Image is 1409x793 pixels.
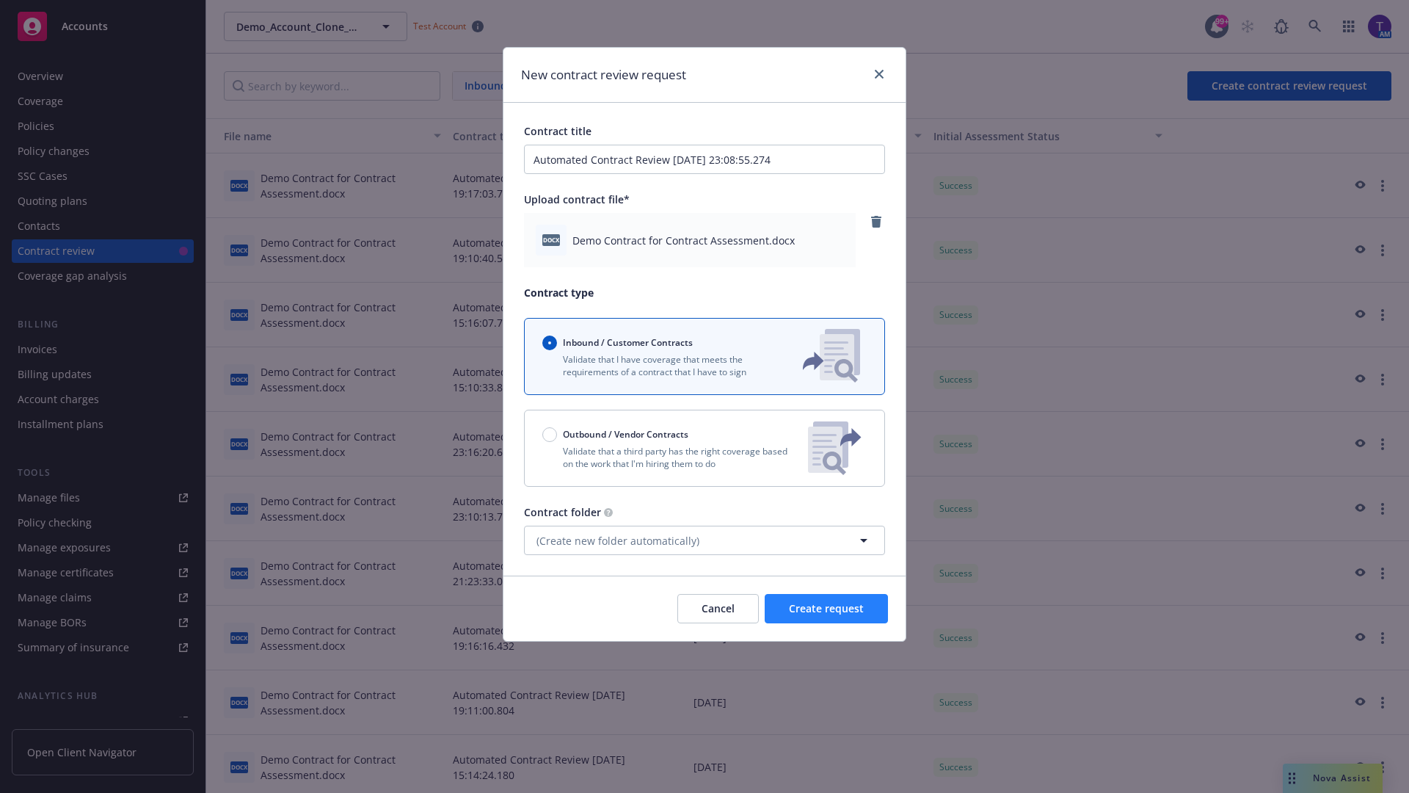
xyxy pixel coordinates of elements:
[524,505,601,519] span: Contract folder
[524,192,630,206] span: Upload contract file*
[867,213,885,231] a: remove
[524,318,885,395] button: Inbound / Customer ContractsValidate that I have coverage that meets the requirements of a contra...
[542,445,796,470] p: Validate that a third party has the right coverage based on the work that I'm hiring them to do
[542,353,779,378] p: Validate that I have coverage that meets the requirements of a contract that I have to sign
[524,285,885,300] p: Contract type
[542,427,557,442] input: Outbound / Vendor Contracts
[524,526,885,555] button: (Create new folder automatically)
[563,336,693,349] span: Inbound / Customer Contracts
[702,601,735,615] span: Cancel
[524,124,591,138] span: Contract title
[677,594,759,623] button: Cancel
[765,594,888,623] button: Create request
[789,601,864,615] span: Create request
[542,336,557,350] input: Inbound / Customer Contracts
[521,65,686,84] h1: New contract review request
[563,428,688,441] span: Outbound / Vendor Contracts
[870,65,888,83] a: close
[524,145,885,174] input: Enter a title for this contract
[572,233,795,248] span: Demo Contract for Contract Assessment.docx
[542,234,560,245] span: docx
[536,533,699,548] span: (Create new folder automatically)
[524,410,885,487] button: Outbound / Vendor ContractsValidate that a third party has the right coverage based on the work t...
